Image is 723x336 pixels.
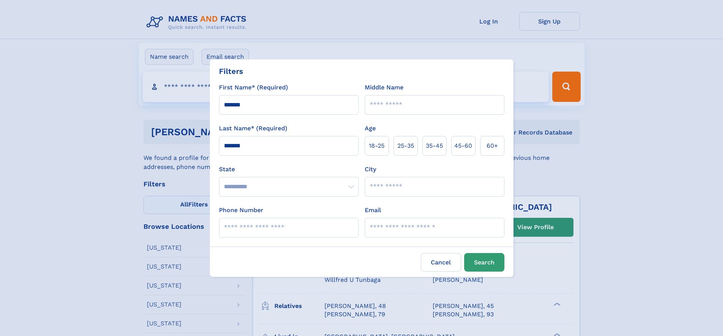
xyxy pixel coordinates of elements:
div: Filters [219,66,243,77]
label: Middle Name [365,83,403,92]
span: 60+ [487,141,498,150]
span: 35‑45 [426,141,443,150]
span: 18‑25 [369,141,384,150]
label: Email [365,206,381,215]
label: First Name* (Required) [219,83,288,92]
label: State [219,165,359,174]
label: Last Name* (Required) [219,124,287,133]
label: Phone Number [219,206,263,215]
label: Age [365,124,376,133]
label: City [365,165,376,174]
label: Cancel [421,253,461,272]
button: Search [464,253,504,272]
span: 45‑60 [454,141,472,150]
span: 25‑35 [397,141,414,150]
